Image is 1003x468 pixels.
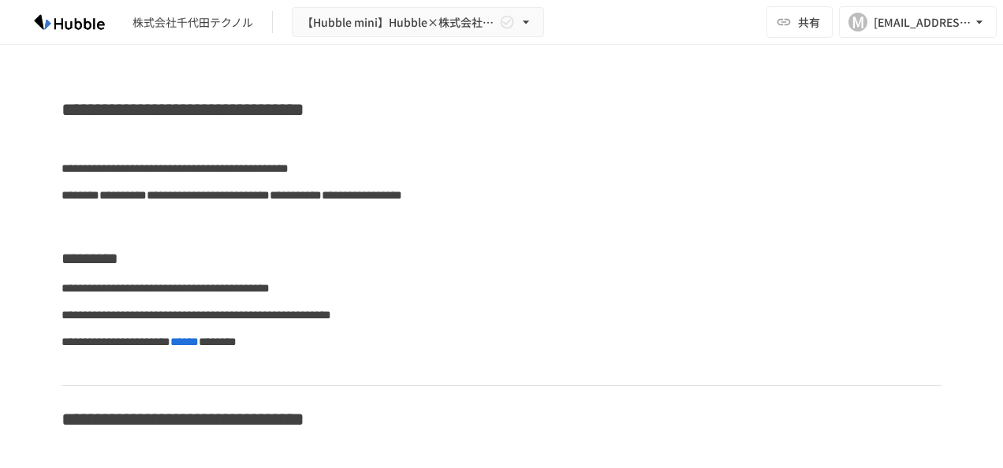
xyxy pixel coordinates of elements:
[292,7,544,38] button: 【Hubble mini】Hubble×株式会社千代田テクノル オンボーディングプロジェクト
[302,13,496,32] span: 【Hubble mini】Hubble×株式会社千代田テクノル オンボーディングプロジェクト
[132,14,253,31] div: 株式会社千代田テクノル
[766,6,833,38] button: 共有
[839,6,997,38] button: M[EMAIL_ADDRESS][DOMAIN_NAME]
[848,13,867,32] div: M
[19,9,120,35] img: HzDRNkGCf7KYO4GfwKnzITak6oVsp5RHeZBEM1dQFiQ
[798,13,820,31] span: 共有
[874,13,971,32] div: [EMAIL_ADDRESS][DOMAIN_NAME]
